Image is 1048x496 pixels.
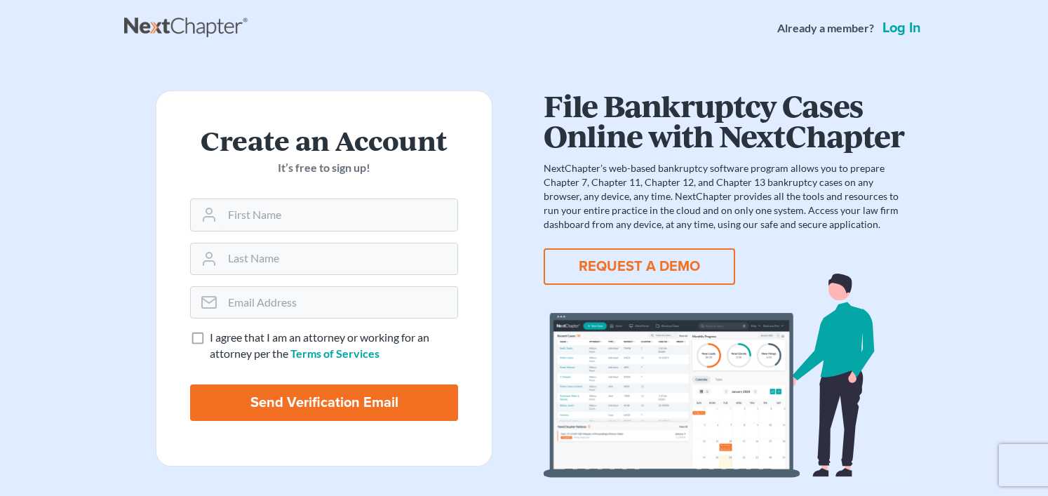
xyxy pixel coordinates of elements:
[210,330,429,360] span: I agree that I am an attorney or working for an attorney per the
[544,161,904,232] p: NextChapter’s web-based bankruptcy software program allows you to prepare Chapter 7, Chapter 11, ...
[290,347,379,360] a: Terms of Services
[544,91,904,150] h1: File Bankruptcy Cases Online with NextChapter
[222,243,457,274] input: Last Name
[544,248,735,285] button: REQUEST A DEMO
[222,199,457,230] input: First Name
[777,20,874,36] strong: Already a member?
[222,287,457,318] input: Email Address
[544,274,904,478] img: dashboard-867a026336fddd4d87f0941869007d5e2a59e2bc3a7d80a2916e9f42c0117099.svg
[190,125,458,154] h2: Create an Account
[190,160,458,176] p: It’s free to sign up!
[880,21,924,35] a: Log in
[190,384,458,421] input: Send Verification Email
